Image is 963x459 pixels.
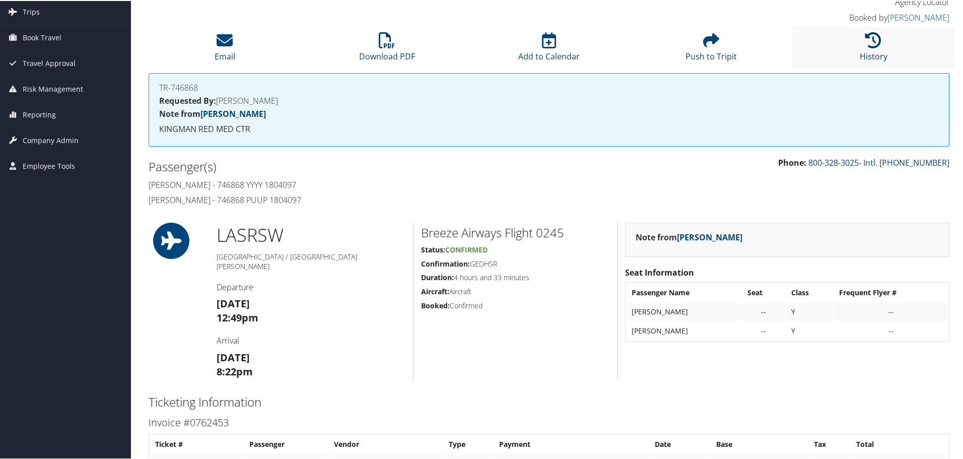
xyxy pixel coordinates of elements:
[23,101,56,126] span: Reporting
[23,50,76,75] span: Travel Approval
[445,244,488,253] span: Confirmed
[808,156,949,167] a: 800-328-3025- Intl. [PHONE_NUMBER]
[650,434,710,452] th: Date
[215,37,235,61] a: Email
[761,11,949,22] h4: Booked by
[421,286,609,296] h5: Aircraft
[627,283,741,301] th: Passenger Name
[23,24,61,49] span: Book Travel
[747,325,780,335] div: --
[150,434,243,452] th: Ticket #
[217,251,405,271] h5: [GEOGRAPHIC_DATA] / [GEOGRAPHIC_DATA][PERSON_NAME]
[636,231,742,242] strong: Note from
[217,350,250,363] strong: [DATE]
[627,321,741,339] td: [PERSON_NAME]
[444,434,493,452] th: Type
[23,76,83,101] span: Risk Management
[217,222,405,247] h1: LAS RSW
[149,193,541,205] h4: [PERSON_NAME] - 746868 PUUP 1804097
[786,321,833,339] td: Y
[159,94,216,105] strong: Requested By:
[421,223,609,240] h2: Breeze Airways Flight 0245
[860,37,887,61] a: History
[685,37,737,61] a: Push to Tripit
[834,283,948,301] th: Frequent Flyer #
[217,310,258,323] strong: 12:49pm
[627,302,741,320] td: [PERSON_NAME]
[244,434,328,452] th: Passenger
[329,434,443,452] th: Vendor
[786,283,833,301] th: Class
[23,153,75,178] span: Employee Tools
[149,392,949,410] h2: Ticketing Information
[149,157,541,174] h2: Passenger(s)
[149,415,949,429] h3: Invoice #0762453
[677,231,742,242] a: [PERSON_NAME]
[159,96,939,104] h4: [PERSON_NAME]
[786,302,833,320] td: Y
[200,107,266,118] a: [PERSON_NAME]
[421,258,470,268] strong: Confirmation:
[159,83,939,91] h4: TR-746868
[625,266,694,277] strong: Seat Information
[421,300,450,309] strong: Booked:
[711,434,808,452] th: Base
[494,434,649,452] th: Payment
[159,107,266,118] strong: Note from
[421,272,609,282] h5: 4 hours and 33 minutes
[421,286,449,295] strong: Aircraft:
[359,37,415,61] a: Download PDF
[851,434,948,452] th: Total
[421,300,609,310] h5: Confirmed
[217,281,405,292] h4: Departure
[421,272,454,281] strong: Duration:
[217,296,250,309] strong: [DATE]
[839,325,943,335] div: --
[778,156,806,167] strong: Phone:
[149,178,541,189] h4: [PERSON_NAME] - 746868 YYYY 1804097
[742,283,785,301] th: Seat
[809,434,850,452] th: Tax
[747,306,780,315] div: --
[421,244,445,253] strong: Status:
[518,37,580,61] a: Add to Calendar
[217,334,405,345] h4: Arrival
[839,306,943,315] div: --
[23,127,79,152] span: Company Admin
[421,258,609,268] h5: GEDHSR
[887,11,949,22] a: [PERSON_NAME]
[217,364,253,377] strong: 8:22pm
[159,122,939,135] p: KINGMAN RED MED CTR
